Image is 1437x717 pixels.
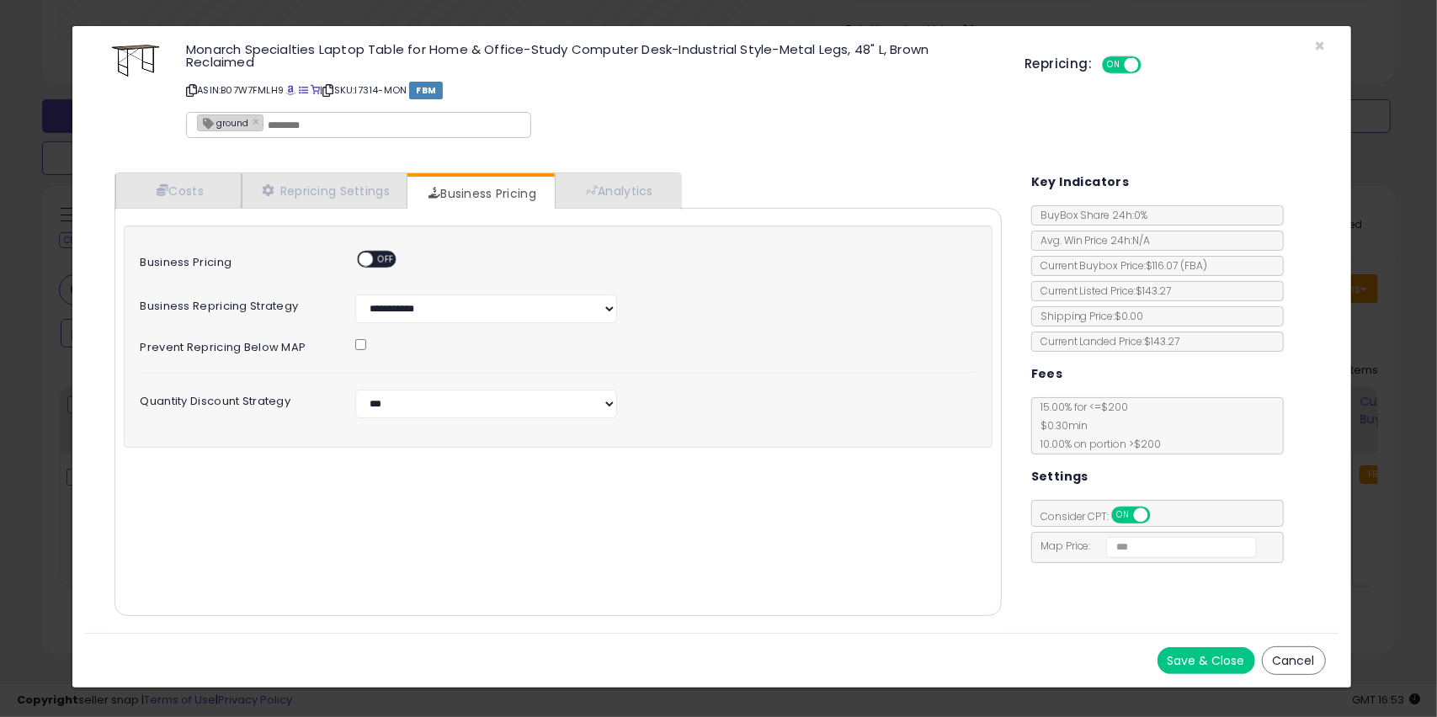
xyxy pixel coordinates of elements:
[128,251,343,268] label: Business Pricing
[555,173,679,208] a: Analytics
[1104,58,1126,72] span: ON
[1032,284,1172,298] span: Current Listed Price: $143.27
[1032,309,1144,323] span: Shipping Price: $0.00
[1031,172,1130,193] h5: Key Indicators
[1139,58,1166,72] span: OFF
[1032,418,1088,433] span: $0.30 min
[1031,364,1063,385] h5: Fees
[128,336,343,353] label: Prevent repricing below MAP
[373,252,400,267] span: OFF
[299,83,308,97] a: All offer listings
[186,43,999,68] h3: Monarch Specialties Laptop Table for Home & Office-Study Computer Desk-Industrial Style-Metal Leg...
[186,77,999,104] p: ASIN: B07W7FMLH9 | SKU: I7314-MON
[253,114,263,129] a: ×
[1032,509,1173,523] span: Consider CPT:
[1032,208,1148,222] span: BuyBox Share 24h: 0%
[1025,57,1092,71] h5: Repricing:
[1147,258,1208,273] span: $116.07
[1158,647,1255,674] button: Save & Close
[128,295,343,312] label: Business Repricing Strategy
[1032,400,1162,451] span: 15.00 % for <= $200
[311,83,320,97] a: Your listing only
[110,43,161,78] img: 31UhO6N6EAL._SL60_.jpg
[1032,233,1151,247] span: Avg. Win Price 24h: N/A
[1315,34,1326,58] span: ×
[1147,508,1174,523] span: OFF
[1032,334,1180,348] span: Current Landed Price: $143.27
[128,390,343,407] label: Quantity Discount Strategy
[1262,646,1326,675] button: Cancel
[407,177,553,210] a: Business Pricing
[198,115,248,130] span: ground
[115,173,242,208] a: Costs
[1032,258,1208,273] span: Current Buybox Price:
[1032,539,1257,553] span: Map Price:
[286,83,295,97] a: BuyBox page
[1032,437,1162,451] span: 10.00 % on portion > $200
[242,173,408,208] a: Repricing Settings
[1113,508,1134,523] span: ON
[1181,258,1208,273] span: ( FBA )
[409,82,443,99] span: FBM
[1031,466,1088,487] h5: Settings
